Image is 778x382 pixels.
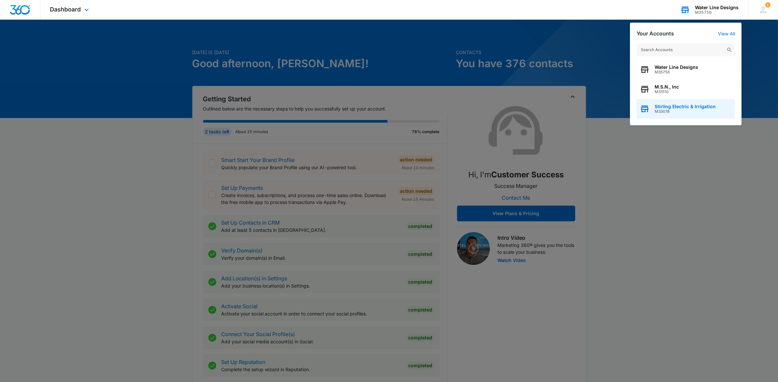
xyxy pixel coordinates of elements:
span: Stirling Electric & Irrigation [655,104,716,109]
input: Search Accounts [637,43,735,56]
span: M33018 [655,109,716,114]
button: M.S.N., IncM31510 [637,79,735,99]
div: account id [695,10,739,15]
div: account name [695,5,739,10]
button: Water Line DesignsM35756 [637,60,735,79]
span: M35756 [655,70,698,74]
span: Water Line Designs [655,65,698,70]
button: Stirling Electric & IrrigationM33018 [637,99,735,119]
span: M.S.N., Inc [655,84,679,90]
a: View All [718,31,735,36]
span: M31510 [655,90,679,94]
div: notifications count [765,2,770,8]
span: 1 [765,2,770,8]
span: Dashboard [50,6,81,13]
h2: Your Accounts [637,30,674,37]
